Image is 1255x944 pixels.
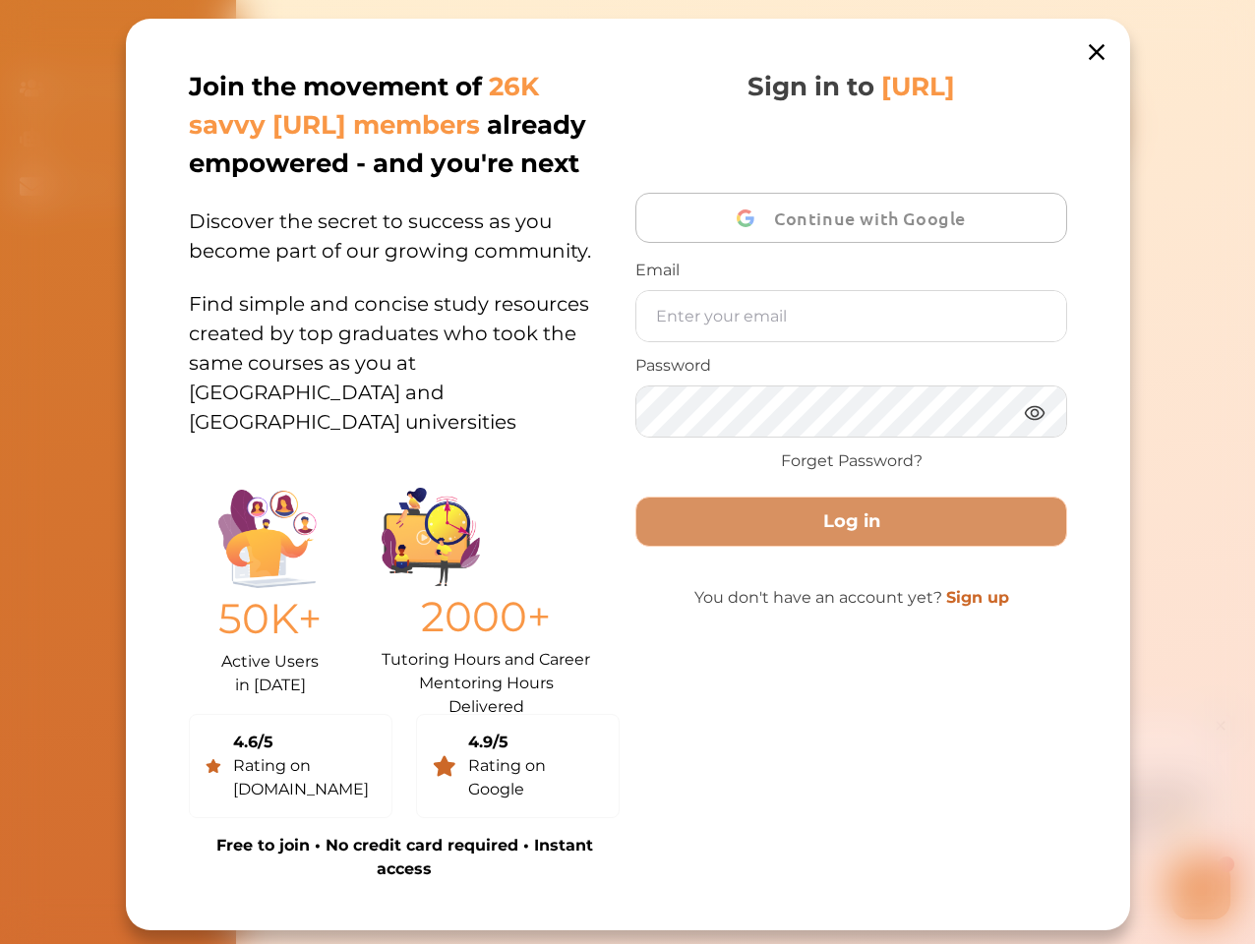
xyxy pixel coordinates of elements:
[416,714,620,818] a: 4.9/5Rating on Google
[635,497,1066,547] button: Log in
[436,146,451,161] i: 1
[221,32,244,52] div: Nini
[218,650,322,697] p: Active Users in [DATE]
[218,588,322,650] p: 50K+
[232,731,375,754] div: 4.6/5
[635,586,1066,610] p: You don't have an account yet?
[189,68,616,183] p: Join the movement of already empowered - and you're next
[189,265,620,437] p: Find simple and concise study resources created by top graduates who took the same courses as you...
[774,195,976,241] span: Continue with Google
[189,834,620,881] p: Free to join • No credit card required • Instant access
[636,291,1065,341] input: Enter your email
[780,449,922,473] a: Forget Password?
[172,67,433,125] p: Hey there If you have any questions, I'm here to help! Just text back 'Hi' and choose from the fo...
[235,67,253,87] span: 👋
[1022,400,1046,425] img: eye.3286bcf0.webp
[172,20,209,57] img: Nini
[881,71,955,102] span: [URL]
[232,754,375,801] div: Rating on [DOMAIN_NAME]
[382,648,590,698] p: Tutoring Hours and Career Mentoring Hours Delivered
[189,714,392,818] a: 4.6/5Rating on [DOMAIN_NAME]
[945,588,1008,607] a: Sign up
[382,488,480,586] img: Group%201403.ccdcecb8.png
[467,754,603,801] div: Rating on Google
[635,259,1066,282] p: Email
[747,68,955,106] p: Sign in to
[392,105,410,125] span: 🌟
[189,71,539,141] span: 26K savvy [URL] members
[382,586,590,648] p: 2000+
[189,183,620,265] p: Discover the secret to success as you become part of our growing community.
[218,490,317,588] img: Illustration.25158f3c.png
[635,354,1066,378] p: Password
[467,731,603,754] div: 4.9/5
[635,193,1066,243] button: Continue with Google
